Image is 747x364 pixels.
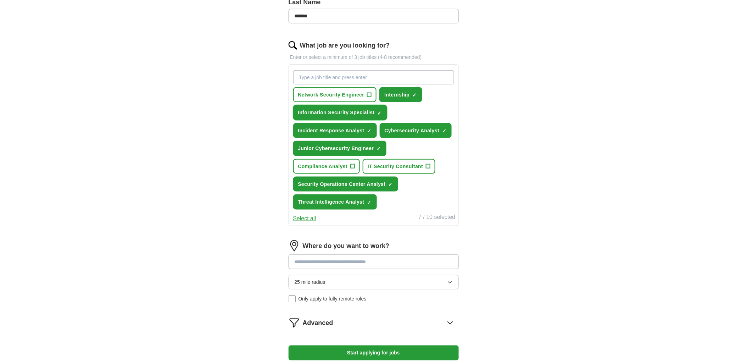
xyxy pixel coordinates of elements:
label: Where do you want to work? [303,241,390,251]
button: Junior Cybersecurity Engineer✓ [293,141,386,156]
span: Security Operations Center Analyst [298,180,386,188]
button: Cybersecurity Analyst✓ [380,123,452,138]
span: ✓ [367,200,372,205]
span: Internship [384,91,409,99]
span: Threat Intelligence Analyst [298,198,364,206]
span: Compliance Analyst [298,162,348,170]
button: Threat Intelligence Analyst✓ [293,194,377,209]
button: Incident Response Analyst✓ [293,123,377,138]
input: Only apply to fully remote roles [289,296,296,303]
span: Information Security Specialist [298,109,375,116]
span: Incident Response Analyst [298,127,364,134]
label: What job are you looking for? [300,40,390,51]
button: Network Security Engineer [293,87,377,102]
span: ✓ [413,92,417,98]
span: Advanced [303,318,333,329]
button: Compliance Analyst [293,159,360,174]
span: ✓ [442,128,446,134]
span: ✓ [378,110,382,116]
span: ✓ [389,182,393,187]
span: ✓ [367,128,372,134]
span: Network Security Engineer [298,91,364,99]
span: Junior Cybersecurity Engineer [298,144,374,152]
img: location.png [289,240,300,252]
button: IT Security Consultant [363,159,435,174]
input: Type a job title and press enter [293,70,454,84]
span: ✓ [377,146,381,151]
span: 25 mile radius [295,278,325,286]
div: 7 / 10 selected [418,213,455,223]
button: Internship✓ [379,87,422,102]
button: 25 mile radius [289,275,459,289]
img: filter [289,317,300,329]
span: IT Security Consultant [368,162,423,170]
p: Enter or select a minimum of 3 job titles (4-8 recommended) [289,53,459,61]
button: Select all [293,214,316,223]
button: Start applying for jobs [289,346,459,360]
span: Only apply to fully remote roles [299,295,367,303]
span: Cybersecurity Analyst [385,127,440,134]
button: Information Security Specialist✓ [293,105,387,120]
button: Security Operations Center Analyst✓ [293,177,398,192]
img: search.png [289,41,297,50]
